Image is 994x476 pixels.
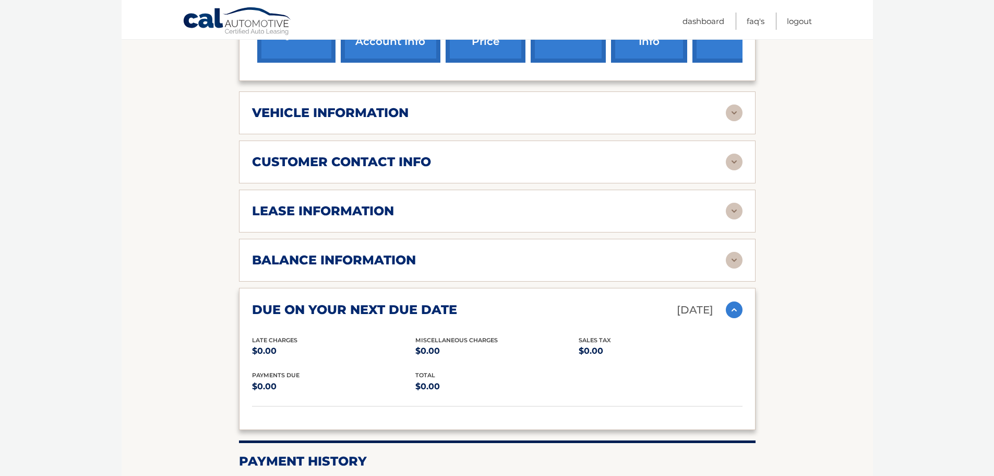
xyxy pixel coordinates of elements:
[677,301,713,319] p: [DATE]
[252,379,415,394] p: $0.00
[415,371,435,379] span: total
[252,105,409,121] h2: vehicle information
[252,302,457,318] h2: due on your next due date
[726,154,742,170] img: accordion-rest.svg
[726,252,742,269] img: accordion-rest.svg
[252,336,297,344] span: Late Charges
[726,105,742,121] img: accordion-rest.svg
[787,13,812,30] a: Logout
[579,336,611,344] span: Sales Tax
[252,154,431,170] h2: customer contact info
[579,344,742,358] p: $0.00
[239,454,756,469] h2: Payment History
[747,13,764,30] a: FAQ's
[415,344,579,358] p: $0.00
[252,203,394,219] h2: lease information
[252,252,416,268] h2: balance information
[726,203,742,219] img: accordion-rest.svg
[682,13,724,30] a: Dashboard
[415,336,498,344] span: Miscellaneous Charges
[252,344,415,358] p: $0.00
[183,7,292,37] a: Cal Automotive
[252,371,300,379] span: Payments Due
[415,379,579,394] p: $0.00
[726,301,742,318] img: accordion-active.svg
